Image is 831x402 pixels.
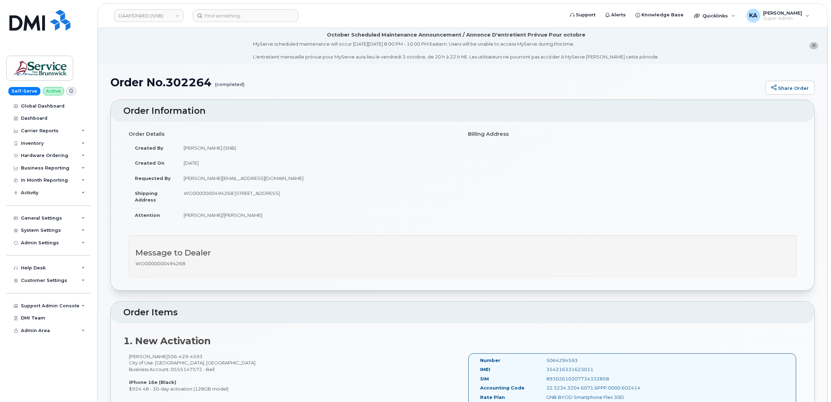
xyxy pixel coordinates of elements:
[541,394,634,401] div: GNB BYOD Smartphone Flex 30D
[177,354,188,359] span: 429
[135,212,160,218] strong: Attention
[110,76,762,88] h1: Order No.302264
[135,160,164,166] strong: Created On
[177,186,457,207] td: WO0000000494268 [STREET_ADDRESS]
[123,353,463,392] div: [PERSON_NAME] City of Use: [GEOGRAPHIC_DATA], [GEOGRAPHIC_DATA] Business Account: 0555147572 - Be...
[123,308,802,317] h2: Order Items
[123,335,211,347] strong: 1. New Activation
[480,366,490,373] label: IMEI
[480,376,489,382] label: SIM
[809,42,818,49] button: close notification
[541,357,634,364] div: 5064294593
[177,207,457,223] td: [PERSON_NAME]/[PERSON_NAME]
[123,106,802,116] h2: Order Information
[480,357,500,364] label: Number
[129,131,457,137] h4: Order Details
[765,81,815,95] a: Share Order
[541,376,634,382] div: 89302610207734332858
[135,190,157,203] strong: Shipping Address
[177,171,457,186] td: [PERSON_NAME][EMAIL_ADDRESS][DOMAIN_NAME]
[541,385,634,391] div: 32.3234.3204.6071.6PPP.0000.602414
[177,140,457,156] td: [PERSON_NAME] (SNB)
[129,379,176,385] strong: iPhone 16e (Black)
[177,155,457,171] td: [DATE]
[168,354,202,359] span: 506
[135,145,163,151] strong: Created By
[480,394,505,401] label: Rate Plan
[136,260,790,267] p: WO0000000494268
[468,131,797,137] h4: Billing Address
[541,366,634,373] div: 354216331623011
[188,354,202,359] span: 4593
[215,76,245,87] small: (completed)
[480,385,524,391] label: Accounting Code
[136,249,790,257] h3: Message to Dealer
[135,175,171,181] strong: Requested By
[327,31,585,39] div: October Scheduled Maintenance Announcement / Annonce D'entretient Prévue Pour octobre
[253,41,659,60] div: MyServe scheduled maintenance will occur [DATE][DATE] 8:00 PM - 10:00 PM Eastern. Users will be u...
